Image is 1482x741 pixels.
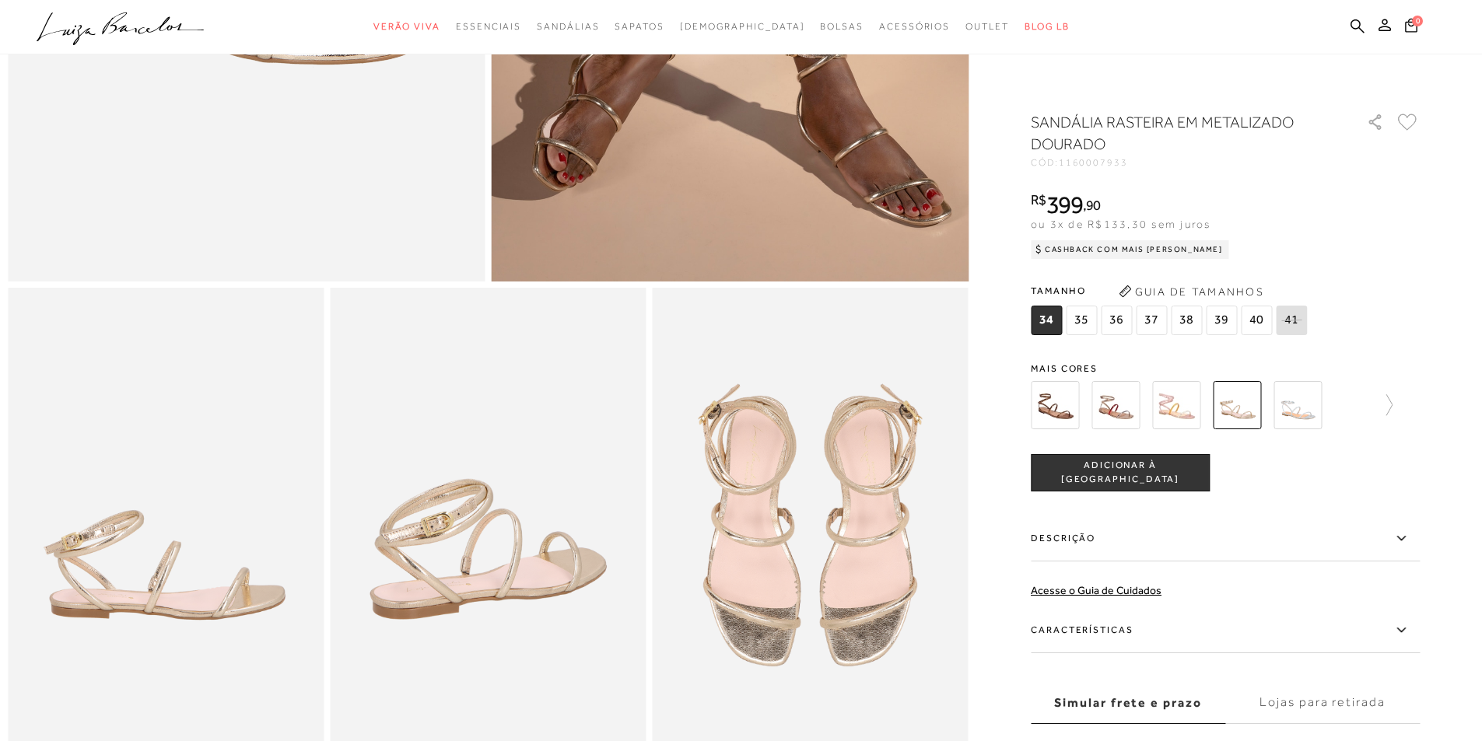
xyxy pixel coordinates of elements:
span: Essenciais [456,21,521,32]
i: R$ [1031,193,1046,207]
label: Lojas para retirada [1225,682,1420,724]
a: Acesse o Guia de Cuidados [1031,584,1161,596]
a: noSubCategoriesText [615,12,664,41]
span: 36 [1101,306,1132,335]
img: RASTEIRA METALIZADA DOURADO [1091,381,1140,429]
span: 0 [1412,16,1423,26]
span: 1160007933 [1059,157,1128,168]
a: noSubCategoriesText [879,12,950,41]
span: Verão Viva [373,21,440,32]
span: Acessórios [879,21,950,32]
button: 0 [1400,17,1422,38]
span: [DEMOGRAPHIC_DATA] [680,21,805,32]
span: Bolsas [820,21,864,32]
span: 40 [1241,306,1272,335]
h1: SANDÁLIA RASTEIRA EM METALIZADO DOURADO [1031,111,1323,155]
img: SANDÁLIA RASTEIRA EM METALIZADO DOURADO [1213,381,1261,429]
span: Tamanho [1031,279,1311,302]
img: RASTEIRA METALIZADA BRONZE [1031,381,1079,429]
label: Características [1031,608,1420,653]
span: Mais cores [1031,364,1420,373]
i: , [1083,198,1101,212]
span: 39 [1206,306,1237,335]
span: Sandálias [537,21,599,32]
a: noSubCategoriesText [373,12,440,41]
button: Guia de Tamanhos [1113,279,1269,304]
span: Sapatos [615,21,664,32]
div: Cashback com Mais [PERSON_NAME] [1031,240,1229,259]
a: BLOG LB [1025,12,1070,41]
img: RASTEIRA METALIZADA ROSÉ [1152,381,1200,429]
a: noSubCategoriesText [456,12,521,41]
span: ou 3x de R$133,30 sem juros [1031,218,1210,230]
div: CÓD: [1031,158,1342,167]
span: 38 [1171,306,1202,335]
span: 37 [1136,306,1167,335]
label: Descrição [1031,516,1420,561]
span: 90 [1086,197,1101,213]
span: 41 [1276,306,1307,335]
span: 399 [1046,190,1083,218]
a: noSubCategoriesText [680,12,805,41]
label: Simular frete e prazo [1031,682,1225,724]
span: ADICIONAR À [GEOGRAPHIC_DATA] [1032,459,1209,486]
span: 35 [1066,306,1097,335]
a: noSubCategoriesText [820,12,864,41]
a: noSubCategoriesText [537,12,599,41]
button: ADICIONAR À [GEOGRAPHIC_DATA] [1031,454,1210,491]
span: BLOG LB [1025,21,1070,32]
img: SANDÁLIA RASTEIRA EM METALIZADO PRATA [1274,381,1322,429]
span: Outlet [965,21,1009,32]
a: noSubCategoriesText [965,12,1009,41]
span: 34 [1031,306,1062,335]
